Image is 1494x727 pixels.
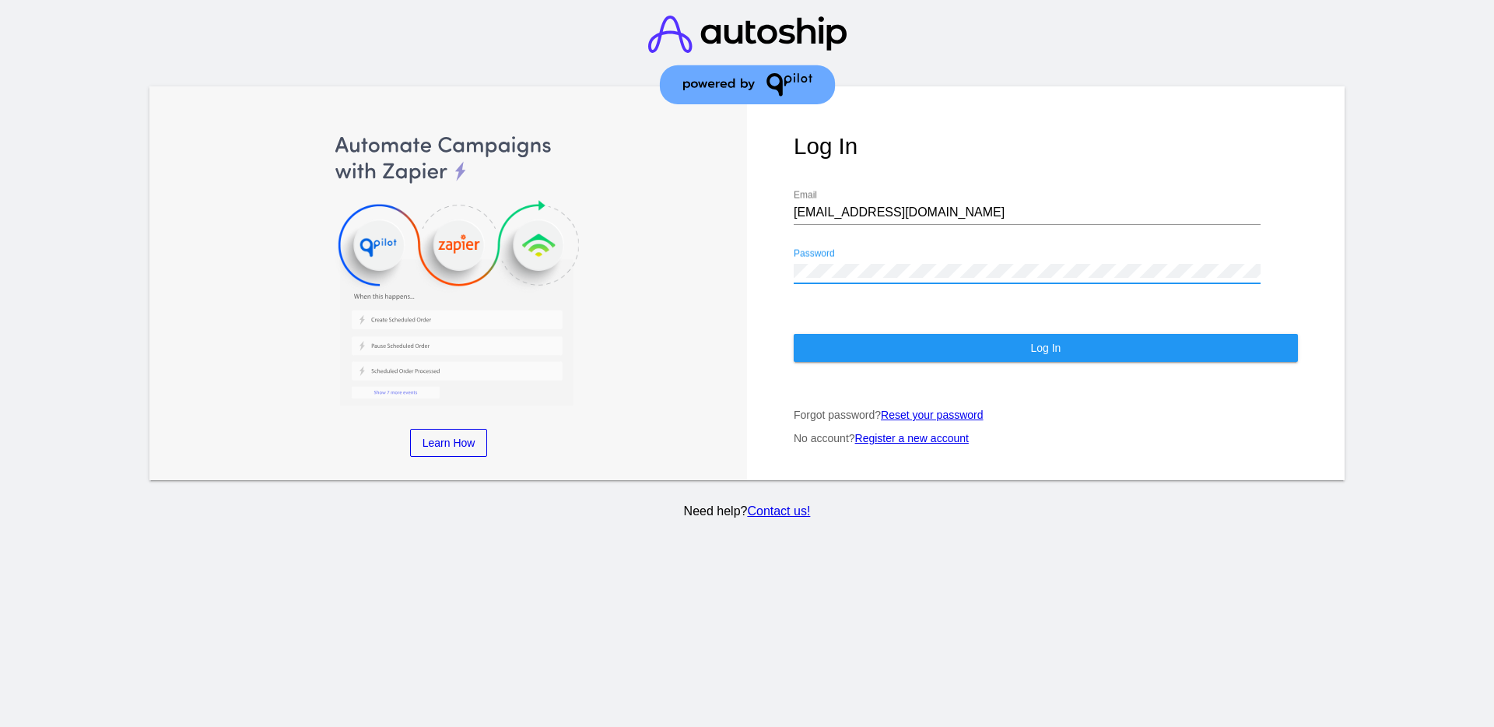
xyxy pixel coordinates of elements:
p: Forgot password? [794,409,1298,421]
p: No account? [794,432,1298,444]
p: Need help? [147,504,1348,518]
a: Learn How [410,429,488,457]
span: Log In [1030,342,1061,354]
button: Log In [794,334,1298,362]
a: Reset your password [881,409,984,421]
h1: Log In [794,133,1298,160]
a: Contact us! [747,504,810,518]
a: Register a new account [855,432,969,444]
img: Automate Campaigns with Zapier, QPilot and Klaviyo [197,133,701,406]
span: Learn How [423,437,475,449]
input: Email [794,205,1261,220]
